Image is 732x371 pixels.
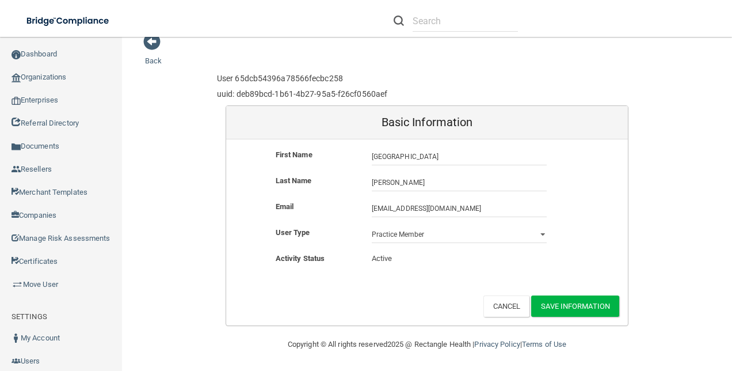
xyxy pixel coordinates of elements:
b: Activity Status [276,254,325,263]
a: Back [145,43,162,65]
img: ic_user_dark.df1a06c3.png [12,334,21,343]
img: ic_dashboard_dark.d01f4a41.png [12,50,21,59]
img: bridge_compliance_login_screen.278c3ca4.svg [17,9,120,33]
div: Copyright © All rights reserved 2025 @ Rectangle Health | | [217,326,637,363]
h6: User 65dcb54396a78566fecbc258 [217,74,387,83]
img: briefcase.64adab9b.png [12,279,23,290]
b: User Type [276,228,310,237]
button: Save Information [531,296,619,317]
img: enterprise.0d942306.png [12,97,21,105]
b: First Name [276,150,312,159]
button: Cancel [483,296,530,317]
img: ic-search.3b580494.png [394,16,404,26]
p: Active [372,252,547,266]
img: ic_reseller.de258add.png [12,165,21,174]
img: organization-icon.f8decf85.png [12,73,21,82]
b: Last Name [276,176,312,185]
b: Email [276,202,294,211]
a: Privacy Policy [474,340,520,349]
a: Terms of Use [522,340,566,349]
div: Basic Information [226,106,628,139]
img: icon-users.e205127d.png [12,357,21,366]
input: Search [413,10,518,32]
img: icon-documents.8dae5593.png [12,142,21,152]
h6: uuid: deb89bcd-1b61-4b27-95a5-f26cf0560aef [217,90,387,99]
label: SETTINGS [12,310,47,324]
